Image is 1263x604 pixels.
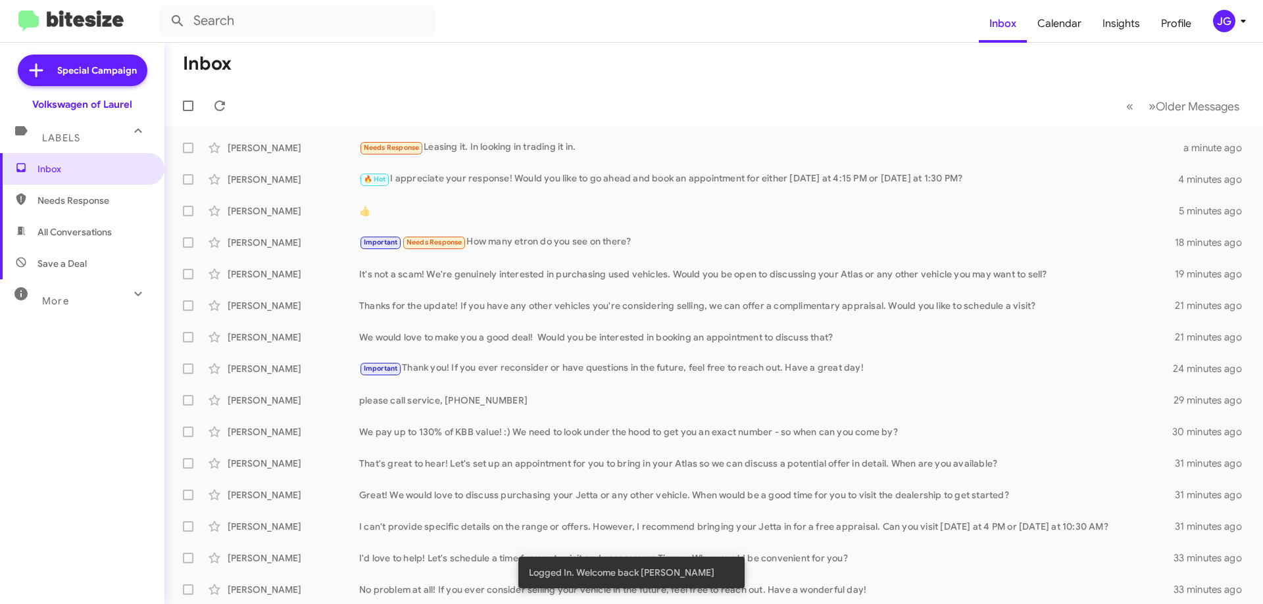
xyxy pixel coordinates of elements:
[228,457,359,470] div: [PERSON_NAME]
[1174,394,1252,407] div: 29 minutes ago
[359,235,1175,250] div: How many etron do you see on there?
[32,98,132,111] div: Volkswagen of Laurel
[1119,93,1247,120] nav: Page navigation example
[18,55,147,86] a: Special Campaign
[37,162,149,175] span: Inbox
[359,267,1175,281] div: It's not a scam! We're genuinely interested in purchasing used vehicles. Would you be open to dis...
[1202,10,1249,32] button: JG
[42,295,69,307] span: More
[228,331,359,344] div: [PERSON_NAME]
[159,5,435,37] input: Search
[228,204,359,218] div: [PERSON_NAME]
[1092,5,1151,43] a: Insights
[529,566,714,579] span: Logged In. Welcome back [PERSON_NAME]
[1118,93,1141,120] button: Previous
[37,225,112,239] span: All Conversations
[1027,5,1092,43] a: Calendar
[359,551,1174,565] div: I'd love to help! Let's schedule a time for you to visit and assess your Tiguan. When would be co...
[359,172,1178,187] div: I appreciate your response! Would you like to go ahead and book an appointment for either [DATE] ...
[1149,98,1156,114] span: »
[57,64,137,77] span: Special Campaign
[228,425,359,438] div: [PERSON_NAME]
[359,520,1175,533] div: I can't provide specific details on the range or offers. However, I recommend bringing your Jetta...
[228,551,359,565] div: [PERSON_NAME]
[359,457,1175,470] div: That's great to hear! Let's set up an appointment for you to bring in your Atlas so we can discus...
[359,488,1175,501] div: Great! We would love to discuss purchasing your Jetta or any other vehicle. When would be a good ...
[359,331,1175,344] div: We would love to make you a good deal! Would you be interested in booking an appointment to discu...
[1175,520,1252,533] div: 31 minutes ago
[359,583,1174,596] div: No problem at all! If you ever consider selling your vehicle in the future, feel free to reach ou...
[1213,10,1235,32] div: JG
[1175,299,1252,312] div: 21 minutes ago
[407,238,462,246] span: Needs Response
[979,5,1027,43] a: Inbox
[1179,204,1252,218] div: 5 minutes ago
[228,520,359,533] div: [PERSON_NAME]
[1141,93,1247,120] button: Next
[359,394,1174,407] div: please call service, [PHONE_NUMBER]
[364,238,398,246] span: Important
[1175,267,1252,281] div: 19 minutes ago
[228,173,359,186] div: [PERSON_NAME]
[228,267,359,281] div: [PERSON_NAME]
[228,583,359,596] div: [PERSON_NAME]
[359,140,1183,155] div: Leasing it. In looking in trading it in.
[228,488,359,501] div: [PERSON_NAME]
[1183,141,1252,154] div: a minute ago
[228,394,359,407] div: [PERSON_NAME]
[183,53,232,74] h1: Inbox
[359,204,1179,218] div: 👍
[1178,173,1252,186] div: 4 minutes ago
[364,175,386,183] span: 🔥 Hot
[359,425,1174,438] div: We pay up to 130% of KBB value! :) We need to look under the hood to get you an exact number - so...
[364,143,420,152] span: Needs Response
[1174,551,1252,565] div: 33 minutes ago
[1156,99,1239,114] span: Older Messages
[1174,425,1252,438] div: 30 minutes ago
[364,364,398,373] span: Important
[228,362,359,375] div: [PERSON_NAME]
[42,132,80,144] span: Labels
[1174,583,1252,596] div: 33 minutes ago
[1126,98,1133,114] span: «
[1175,488,1252,501] div: 31 minutes ago
[1174,362,1252,375] div: 24 minutes ago
[37,194,149,207] span: Needs Response
[1151,5,1202,43] a: Profile
[359,361,1174,376] div: Thank you! If you ever reconsider or have questions in the future, feel free to reach out. Have a...
[228,141,359,154] div: [PERSON_NAME]
[1175,331,1252,344] div: 21 minutes ago
[37,257,87,270] span: Save a Deal
[228,299,359,312] div: [PERSON_NAME]
[1175,236,1252,249] div: 18 minutes ago
[228,236,359,249] div: [PERSON_NAME]
[1175,457,1252,470] div: 31 minutes ago
[359,299,1175,312] div: Thanks for the update! If you have any other vehicles you're considering selling, we can offer a ...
